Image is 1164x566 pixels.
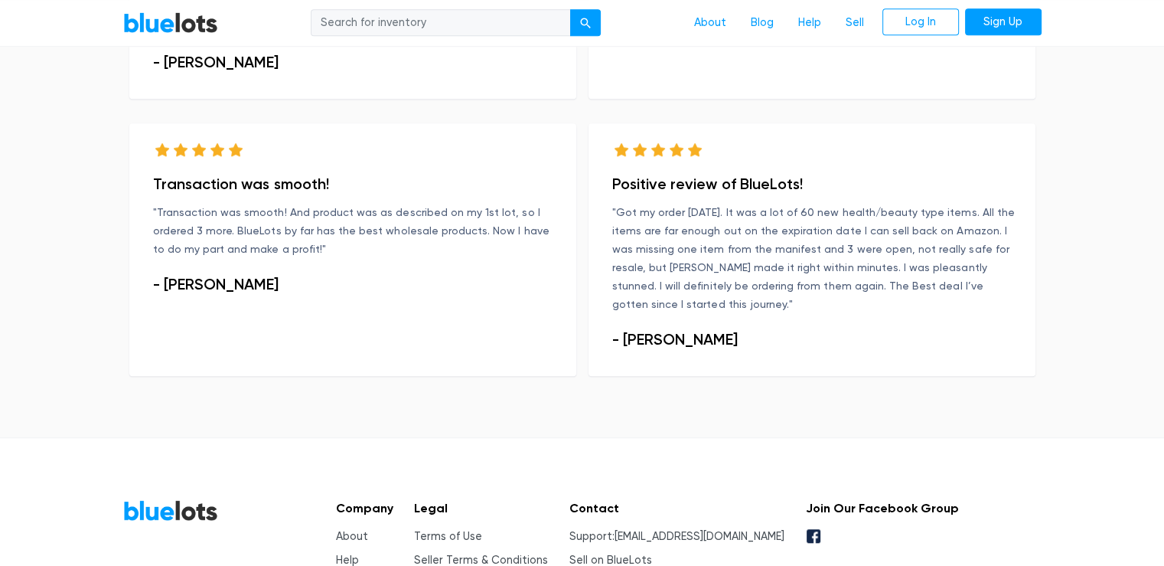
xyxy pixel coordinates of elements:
[739,8,786,38] a: Blog
[805,501,958,515] h5: Join Our Facebook Group
[786,8,833,38] a: Help
[311,9,571,37] input: Search for inventory
[123,499,218,522] a: BlueLots
[336,501,393,515] h5: Company
[965,8,1042,36] a: Sign Up
[833,8,876,38] a: Sell
[153,53,561,71] h3: - [PERSON_NAME]
[414,530,482,543] a: Terms of Use
[612,330,1020,348] h3: - [PERSON_NAME]
[615,530,784,543] a: [EMAIL_ADDRESS][DOMAIN_NAME]
[612,204,1020,314] p: "Got my order [DATE]. It was a lot of 60 new health/beauty type items. All the items are far enou...
[153,175,561,193] h4: Transaction was smooth!
[682,8,739,38] a: About
[153,275,561,293] h3: - [PERSON_NAME]
[153,204,561,259] p: "Transaction was smooth! And product was as described on my 1st lot, so I ordered 3 more. BlueLot...
[123,11,218,34] a: BlueLots
[612,175,1020,193] h4: Positive review of BlueLots!
[414,501,548,515] h5: Legal
[882,8,959,36] a: Log In
[569,501,784,515] h5: Contact
[569,528,784,545] li: Support:
[336,530,368,543] a: About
